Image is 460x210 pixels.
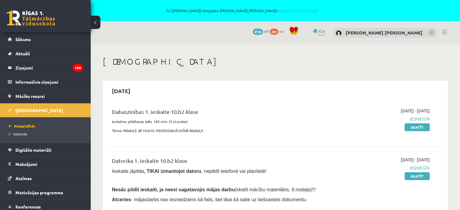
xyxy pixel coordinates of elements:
a: Motivācijas programma [8,186,83,199]
span: Motivācijas programma [15,190,63,195]
i: 188 [73,64,83,72]
span: 281 [270,29,278,35]
a: Rīgas 1. Tālmācības vidusskola [7,11,55,26]
span: Sākums [15,37,31,42]
span: Mācību resursi [15,93,45,99]
b: , TIKAI izmantojot datoru [144,169,201,174]
p: Tēma: PASAULE AP MUMS. NEREDZAMĀ DZĪVĀ PASAULE [112,128,321,133]
p: Ieskaites pildīšanas laiks 180 min. (3 stundas) [112,119,321,124]
a: Skatīt [405,123,430,131]
h1: [DEMOGRAPHIC_DATA] [103,57,448,67]
span: [DATE] - [DATE] [401,157,430,163]
a: Digitālie materiāli [8,143,83,157]
div: Datorika 1. ieskaite 10.b2 klase [112,157,321,168]
span: Tu ([PERSON_NAME]) ielogojies [PERSON_NAME] [PERSON_NAME] [70,9,414,12]
a: Atzīmes [8,171,83,185]
span: Iesniegta [330,165,430,171]
b: Atceries [112,197,131,202]
span: Aktuāli [15,51,30,56]
a: Atpakaļ uz savu lietotāju [277,8,318,13]
a: [DEMOGRAPHIC_DATA] [8,103,83,117]
span: mP [264,29,269,34]
a: [PERSON_NAME] [PERSON_NAME] [346,30,422,36]
span: xp [279,29,283,34]
span: Atzīmes [15,176,32,181]
legend: Maksājumi [15,157,83,171]
a: Izlabotās [9,131,85,137]
span: Ieskaite jāpilda , nepildīt telefonā vai planšetē! [112,169,266,174]
span: Konferences [15,204,41,209]
span: Nesāc pildīt ieskaiti, ja neesi sagatavojis mājas darbu [112,187,235,192]
a: Aktuāli [8,47,83,60]
a: Maksājumi [8,157,83,171]
span: - mājasdarbs nav iesniedzams kā fails, bet tikai kā saite uz tiešsaistes dokumentu. [112,197,307,202]
span: Iesniegta [330,116,430,122]
span: 4136 [253,29,263,35]
a: Informatīvie ziņojumi [8,75,83,89]
span: Digitālie materiāli [15,147,51,153]
span: [DEMOGRAPHIC_DATA] [15,108,63,113]
a: Ziņojumi188 [8,61,83,75]
a: Sākums [8,32,83,46]
a: 4136 mP [253,29,269,34]
span: Neizpildītās [9,124,35,128]
div: Dabaszinības 1. ieskaite 10.b2 klase [112,108,321,119]
span: (skatīt mācību materiālos, 9.nodaļa)!!! [235,187,316,192]
a: Neizpildītās [9,123,85,129]
h2: [DATE] [106,84,136,98]
a: Mācību resursi [8,89,83,103]
span: Izlabotās [9,131,27,136]
legend: Ziņojumi [15,61,83,75]
a: Skatīt [405,172,430,180]
legend: Informatīvie ziņojumi [15,75,83,89]
a: 281 xp [270,29,286,34]
span: [DATE] - [DATE] [401,108,430,114]
img: Daniels Legzdiņš [336,30,342,36]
